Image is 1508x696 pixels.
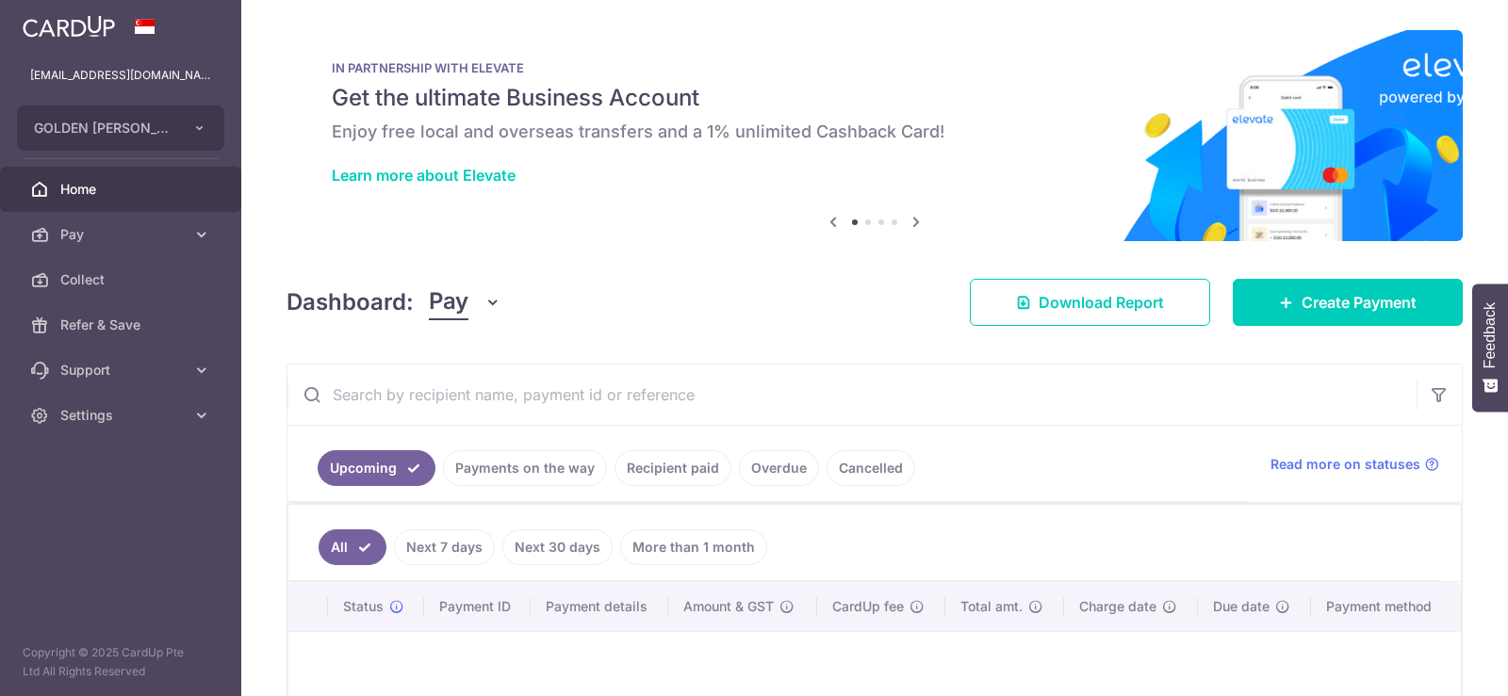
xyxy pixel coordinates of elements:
a: Recipient paid [615,450,731,486]
span: Total amt. [960,597,1023,616]
span: Due date [1213,597,1270,616]
p: [EMAIL_ADDRESS][DOMAIN_NAME] [30,66,211,85]
span: Charge date [1079,597,1156,616]
button: GOLDEN [PERSON_NAME] MARKETING [17,105,224,151]
h5: Get the ultimate Business Account [332,83,1418,113]
span: Feedback [1482,302,1499,368]
th: Payment method [1311,582,1461,631]
span: Download Report [1039,291,1164,314]
a: More than 1 month [620,529,767,565]
span: Amount & GST [683,597,774,616]
a: All [319,529,386,565]
h4: Dashboard: [287,285,414,319]
a: Upcoming [318,450,435,486]
a: Create Payment [1233,279,1463,326]
a: Next 7 days [394,529,495,565]
span: Home [60,180,185,199]
span: Create Payment [1302,291,1417,314]
span: Refer & Save [60,316,185,334]
span: Read more on statuses [1270,455,1420,474]
p: IN PARTNERSHIP WITH ELEVATE [332,60,1418,75]
span: Settings [60,406,185,425]
button: Feedback - Show survey [1472,283,1508,412]
a: Cancelled [827,450,915,486]
span: Pay [60,225,185,244]
span: Pay [429,284,468,320]
span: GOLDEN [PERSON_NAME] MARKETING [34,119,173,138]
th: Payment details [531,582,669,631]
input: Search by recipient name, payment id or reference [287,364,1417,425]
img: CardUp [23,15,115,38]
span: CardUp fee [832,597,904,616]
span: Status [343,597,384,616]
button: Pay [429,284,501,320]
a: Learn more about Elevate [332,166,516,185]
img: Renovation banner [287,30,1463,241]
a: Download Report [970,279,1210,326]
a: Read more on statuses [1270,455,1439,474]
th: Payment ID [424,582,531,631]
a: Payments on the way [443,450,607,486]
h6: Enjoy free local and overseas transfers and a 1% unlimited Cashback Card! [332,121,1418,143]
span: Collect [60,270,185,289]
a: Overdue [739,450,819,486]
a: Next 30 days [502,529,613,565]
span: Support [60,361,185,380]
